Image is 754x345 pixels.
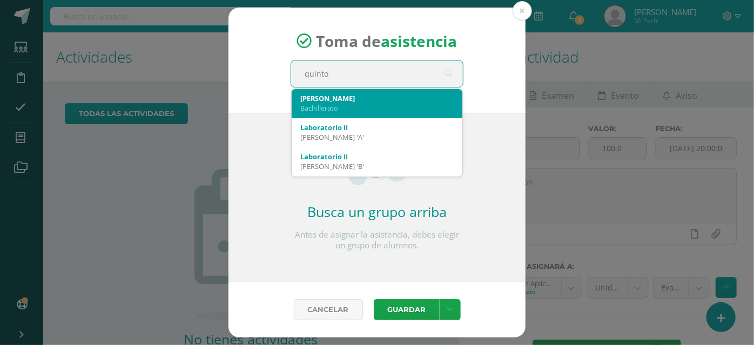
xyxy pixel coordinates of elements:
[294,299,363,320] a: Cancelar
[291,202,463,221] h2: Busca un grupo arriba
[291,229,463,251] p: Antes de asignar la asistencia, debes elegir un grupo de alumnos.
[300,152,454,161] div: Laboratorio II
[381,31,457,51] strong: asistencia
[317,31,457,51] span: Toma de
[300,93,454,103] div: [PERSON_NAME]
[291,60,463,87] input: Busca un grado o sección aquí...
[300,103,454,113] div: Bachillerato
[374,299,440,320] button: Guardar
[300,132,454,142] div: [PERSON_NAME] 'A'
[300,123,454,132] div: Laboratorio II
[300,161,454,171] div: [PERSON_NAME] 'B'
[513,1,532,21] button: Close (Esc)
